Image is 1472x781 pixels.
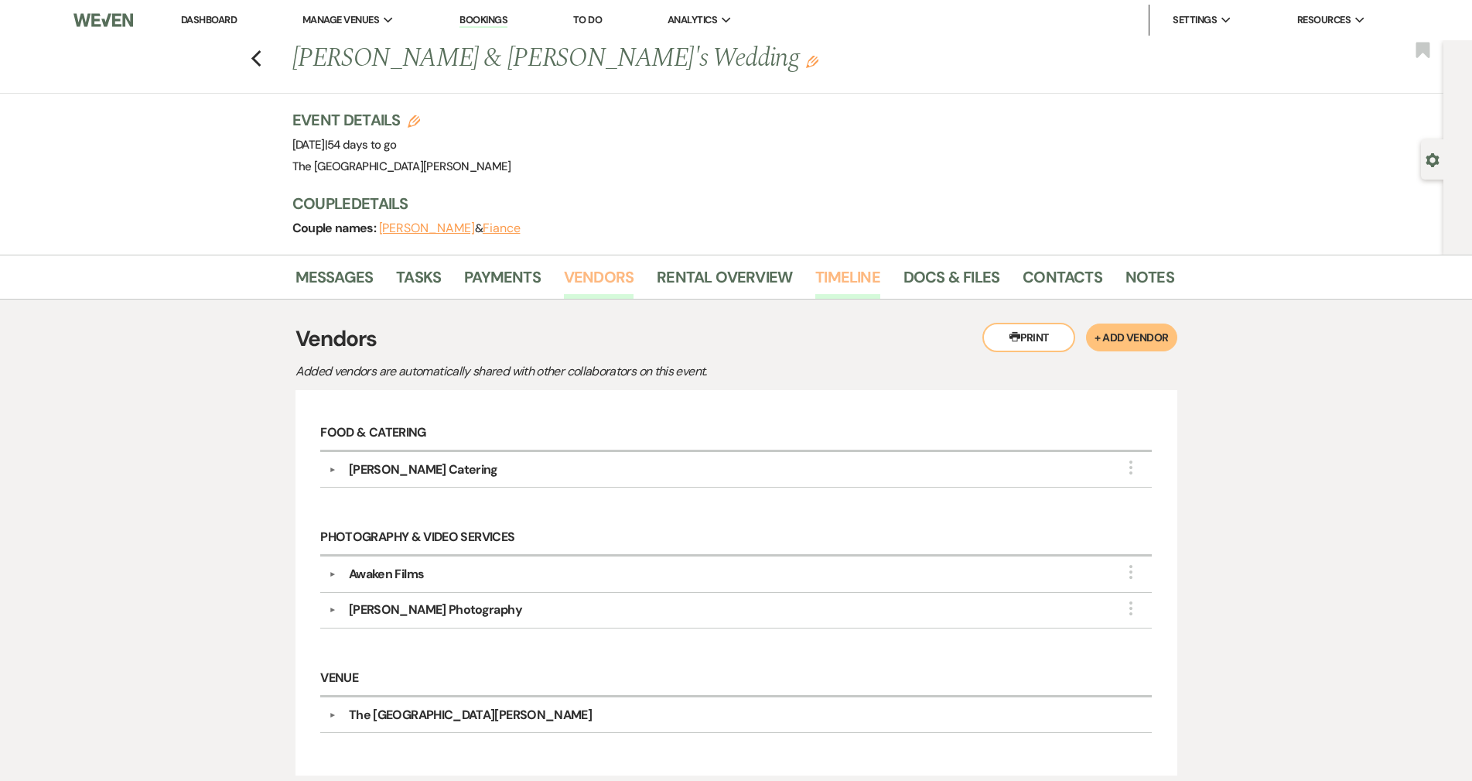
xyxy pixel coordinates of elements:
[323,711,342,719] button: ▼
[292,159,511,174] span: The [GEOGRAPHIC_DATA][PERSON_NAME]
[1297,12,1351,28] span: Resources
[1125,265,1174,299] a: Notes
[1173,12,1217,28] span: Settings
[396,265,441,299] a: Tasks
[379,221,521,236] span: &
[320,416,1151,452] h6: Food & Catering
[1023,265,1102,299] a: Contacts
[1426,152,1440,166] button: Open lead details
[573,13,602,26] a: To Do
[1086,324,1177,351] button: + Add Vendor
[903,265,999,299] a: Docs & Files
[982,323,1075,352] button: Print
[302,12,379,28] span: Manage Venues
[349,565,424,584] div: Awaken Films
[320,661,1151,697] h6: Venue
[292,137,397,152] span: [DATE]
[464,265,541,299] a: Payments
[181,13,237,26] a: Dashboard
[327,137,397,152] span: 54 days to go
[323,606,342,614] button: ▼
[325,137,397,152] span: |
[292,40,985,77] h1: [PERSON_NAME] & [PERSON_NAME]'s Wedding
[349,601,522,619] div: [PERSON_NAME] Photography
[459,13,507,28] a: Bookings
[295,323,1177,355] h3: Vendors
[295,265,374,299] a: Messages
[292,193,1159,214] h3: Couple Details
[292,109,511,131] h3: Event Details
[349,461,498,479] div: [PERSON_NAME] Catering
[323,466,342,474] button: ▼
[815,265,880,299] a: Timeline
[657,265,792,299] a: Rental Overview
[806,54,818,68] button: Edit
[320,520,1151,557] h6: Photography & Video Services
[295,361,837,382] p: Added vendors are automatically shared with other collaborators on this event.
[292,220,379,236] span: Couple names:
[483,222,521,235] button: Fiance
[349,706,592,724] div: The [GEOGRAPHIC_DATA][PERSON_NAME]
[379,222,475,235] button: [PERSON_NAME]
[564,265,634,299] a: Vendors
[73,4,132,36] img: Weven Logo
[668,12,717,28] span: Analytics
[323,570,342,578] button: ▼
